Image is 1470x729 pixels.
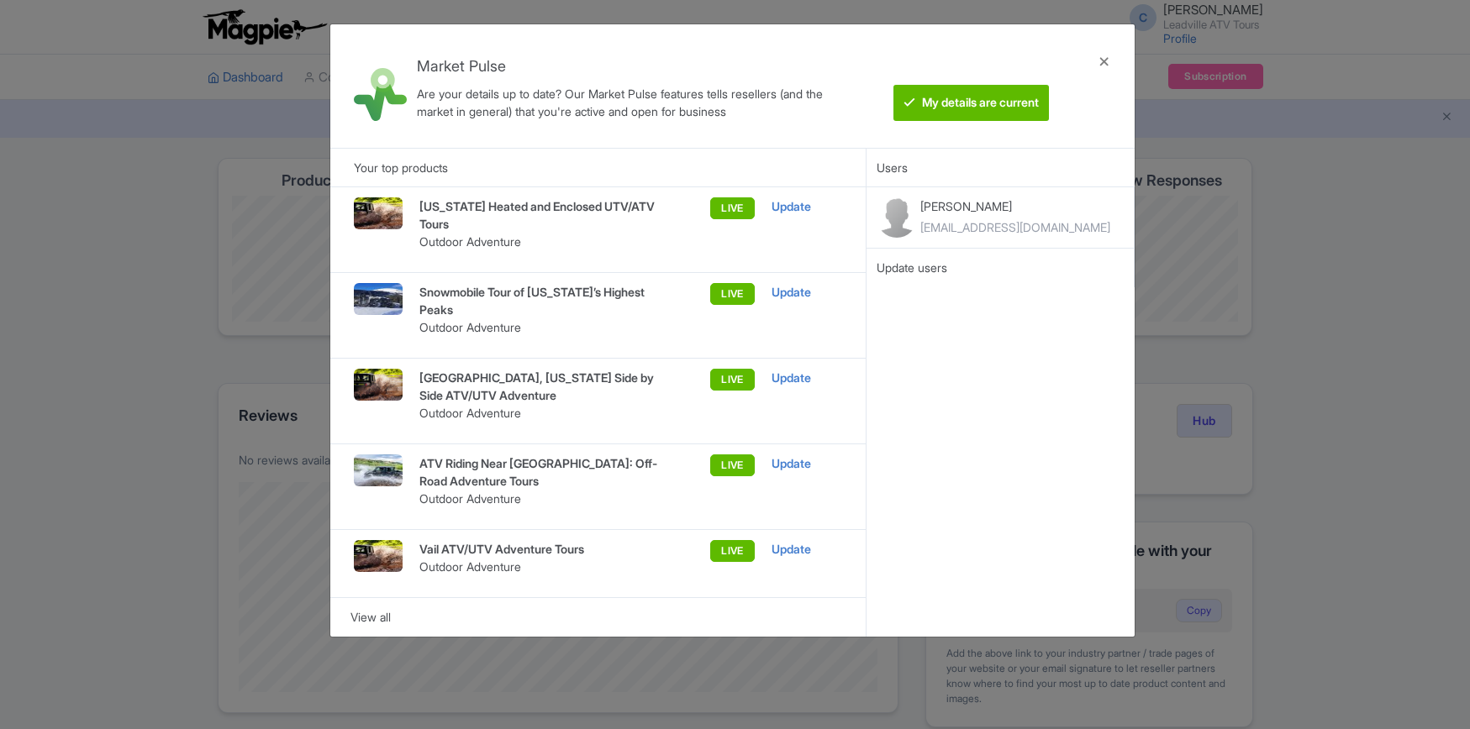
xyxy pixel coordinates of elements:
p: [GEOGRAPHIC_DATA], [US_STATE] Side by Side ATV/UTV Adventure [419,369,667,404]
div: Update [772,197,842,216]
p: Outdoor Adventure [419,318,667,336]
img: jgnti4trqowgxs8gtqz8.jpg [354,454,403,486]
img: b9ynizjbp99t080ed6my.jpg [354,369,403,401]
div: Are your details up to date? Our Market Pulse features tells resellers (and the market in general... [417,85,859,120]
div: View all [350,608,846,627]
img: eoa8zh6yygr58slsdwtk.jpg [354,283,403,315]
div: Your top products [330,148,866,186]
p: Vail ATV/UTV Adventure Tours [419,540,667,558]
btn: My details are current [893,85,1049,121]
div: Update [772,283,842,302]
img: HATCHER_PASS_ATV_TOURS_195_zl1d4z.jpg [354,540,403,572]
p: ATV Riding Near [GEOGRAPHIC_DATA]: Off-Road Adventure Tours [419,454,667,490]
p: [PERSON_NAME] [920,197,1110,215]
p: [US_STATE] Heated and Enclosed UTV/ATV Tours [419,197,667,233]
p: Outdoor Adventure [419,558,667,575]
div: Update [772,540,842,559]
img: market_pulse-1-0a5220b3d29e4a0de46fb7534bebe030.svg [354,68,407,121]
img: HATCHER_PASS_ATV_TOURS_195_zl1d4z.jpg [354,197,403,229]
p: Outdoor Adventure [419,404,667,422]
p: Snowmobile Tour of [US_STATE]’s Highest Peaks [419,283,667,318]
h4: Market Pulse [417,58,859,75]
img: contact-b11cc6e953956a0c50a2f97983291f06.png [877,197,917,238]
div: Update [772,369,842,387]
div: Users [867,148,1135,186]
div: Update [772,454,842,473]
p: Outdoor Adventure [419,490,667,507]
div: [EMAIL_ADDRESS][DOMAIN_NAME] [920,218,1110,236]
p: Outdoor Adventure [419,233,667,250]
div: Update users [877,259,1124,277]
